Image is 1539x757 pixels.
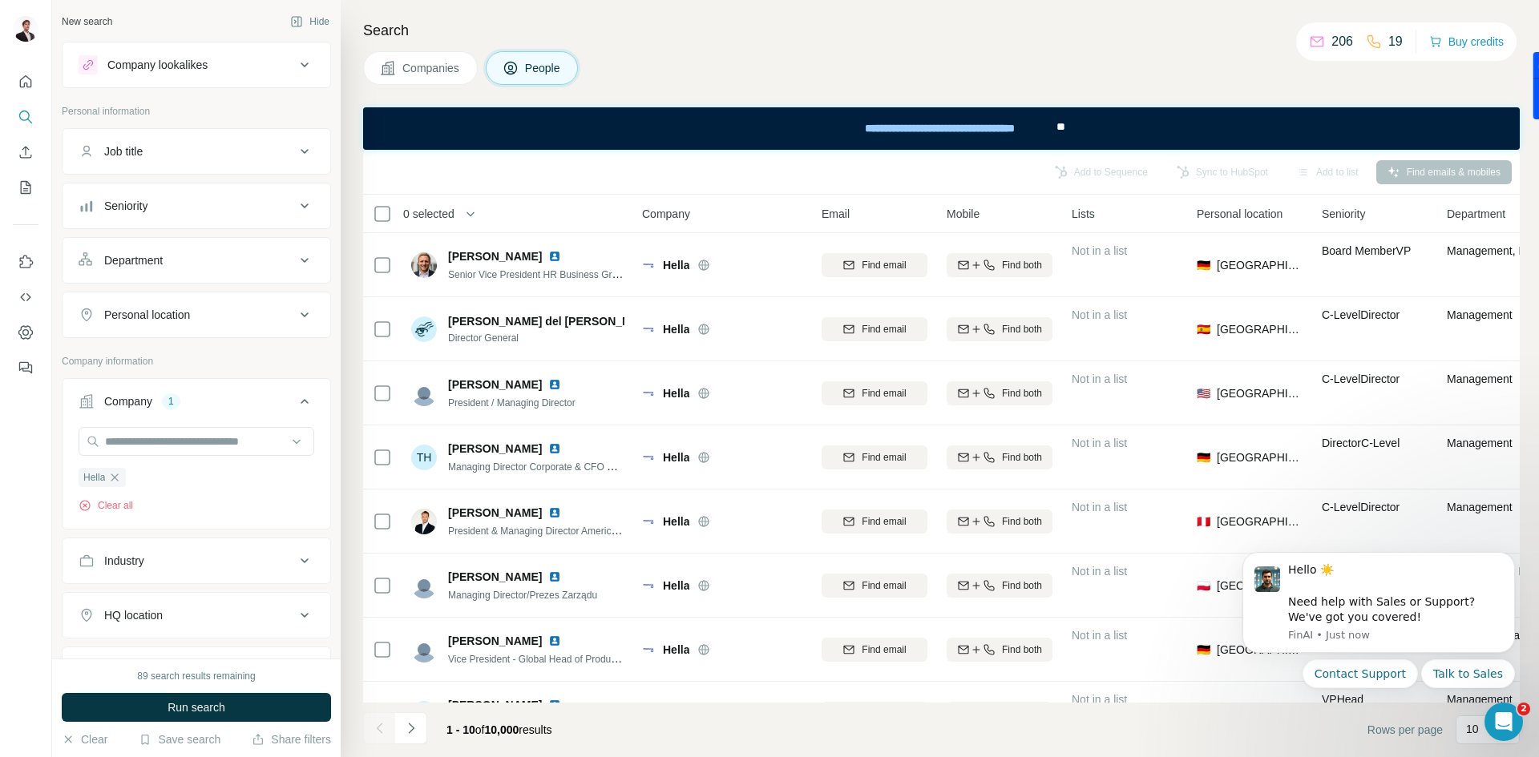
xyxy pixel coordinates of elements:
button: Navigate to next page [395,712,427,744]
span: Management [1447,501,1513,513]
button: Annual revenue ($) [63,650,330,689]
span: Not in a list [1072,565,1127,578]
img: Avatar [411,316,437,342]
span: Hella [663,385,689,401]
span: Management [1447,308,1513,321]
span: [PERSON_NAME] [448,376,542,393]
span: 1 - 10 [446,723,475,736]
button: Find both [947,445,1052,469]
span: Companies [402,60,461,76]
button: Find both [947,317,1052,341]
button: Find both [947,509,1052,534]
span: Management [1447,437,1513,449]
span: Not in a list [1072,501,1127,513]
span: Run search [168,699,225,715]
span: Hella [663,513,689,529]
img: Avatar [411,509,437,534]
button: Quick start [13,67,38,96]
span: Hella [663,257,689,273]
img: Avatar [411,381,437,406]
img: Logo of Hella [642,387,655,400]
span: Mobile [947,206,980,222]
p: 206 [1331,32,1353,51]
img: Logo of Hella [642,579,655,592]
button: Find both [947,702,1052,726]
span: of [475,723,485,736]
span: Find email [862,386,906,401]
button: Find both [947,381,1052,405]
button: Buy credits [1429,30,1504,53]
div: Job title [104,143,143,159]
iframe: Intercom live chat [1484,703,1523,741]
span: 🇩🇪 [1197,449,1210,465]
span: [GEOGRAPHIC_DATA] [1217,578,1303,594]
button: Find both [947,574,1052,598]
span: Hella [663,578,689,594]
span: [PERSON_NAME] [448,505,542,521]
span: Find email [862,258,906,272]
img: Avatar [411,637,437,662]
span: Seniority [1322,206,1365,222]
span: 🇺🇸 [1197,385,1210,401]
div: Industry [104,553,144,569]
span: Hella [663,321,689,337]
span: 10,000 [485,723,519,736]
span: Hella [663,642,689,658]
span: Find email [862,322,906,336]
span: [PERSON_NAME] [448,441,542,457]
span: [PERSON_NAME] [448,569,542,585]
button: My lists [13,173,38,202]
span: Email [822,206,850,222]
button: Find both [947,253,1052,277]
span: Not in a list [1072,372,1127,385]
span: Personal location [1197,206,1282,222]
img: LinkedIn logo [548,570,561,583]
span: Not in a list [1072,693,1127,706]
span: Find both [1002,258,1042,272]
img: Avatar [411,252,437,278]
img: LinkedIn logo [548,250,561,263]
img: LinkedIn logo [548,506,561,519]
span: [GEOGRAPHIC_DATA] [1217,257,1303,273]
span: [PERSON_NAME] [448,697,542,713]
span: Not in a list [1072,437,1127,449]
div: 1 [162,394,180,409]
span: C-Level Director [1322,501,1400,513]
span: Not in a list [1072,244,1127,257]
button: Enrich CSV [13,138,38,167]
div: Personal location [104,307,190,323]
button: Dashboard [13,318,38,347]
span: C-Level Director [1322,308,1400,321]
span: Managing Director Corporate & CFO Hella [GEOGRAPHIC_DATA] [448,460,732,473]
span: Director C-Level [1322,437,1400,449]
span: Not in a list [1072,629,1127,642]
div: Seniority [104,198,147,214]
button: Run search [62,693,331,722]
span: 🇩🇪 [1197,257,1210,273]
iframe: Banner [363,107,1520,150]
button: Hide [279,10,341,34]
button: Share filters [252,731,331,747]
button: Search [13,103,38,131]
img: LinkedIn logo [548,699,561,711]
img: Logo of Hella [642,451,655,464]
button: Seniority [63,187,330,225]
span: Vice President - Global Head of Product Cost Optimization [448,652,697,665]
img: LinkedIn logo [548,634,561,647]
span: [GEOGRAPHIC_DATA] [1217,321,1303,337]
button: Find email [822,638,927,662]
span: [PERSON_NAME] [448,633,542,649]
button: Find email [822,253,927,277]
span: [PERSON_NAME] [448,248,542,264]
span: 🇵🇪 [1197,513,1210,529]
iframe: Intercom notifications message [1218,532,1539,749]
img: LinkedIn logo [548,442,561,455]
span: Hella [83,470,105,485]
button: Industry [63,542,330,580]
p: Company information [62,354,331,368]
